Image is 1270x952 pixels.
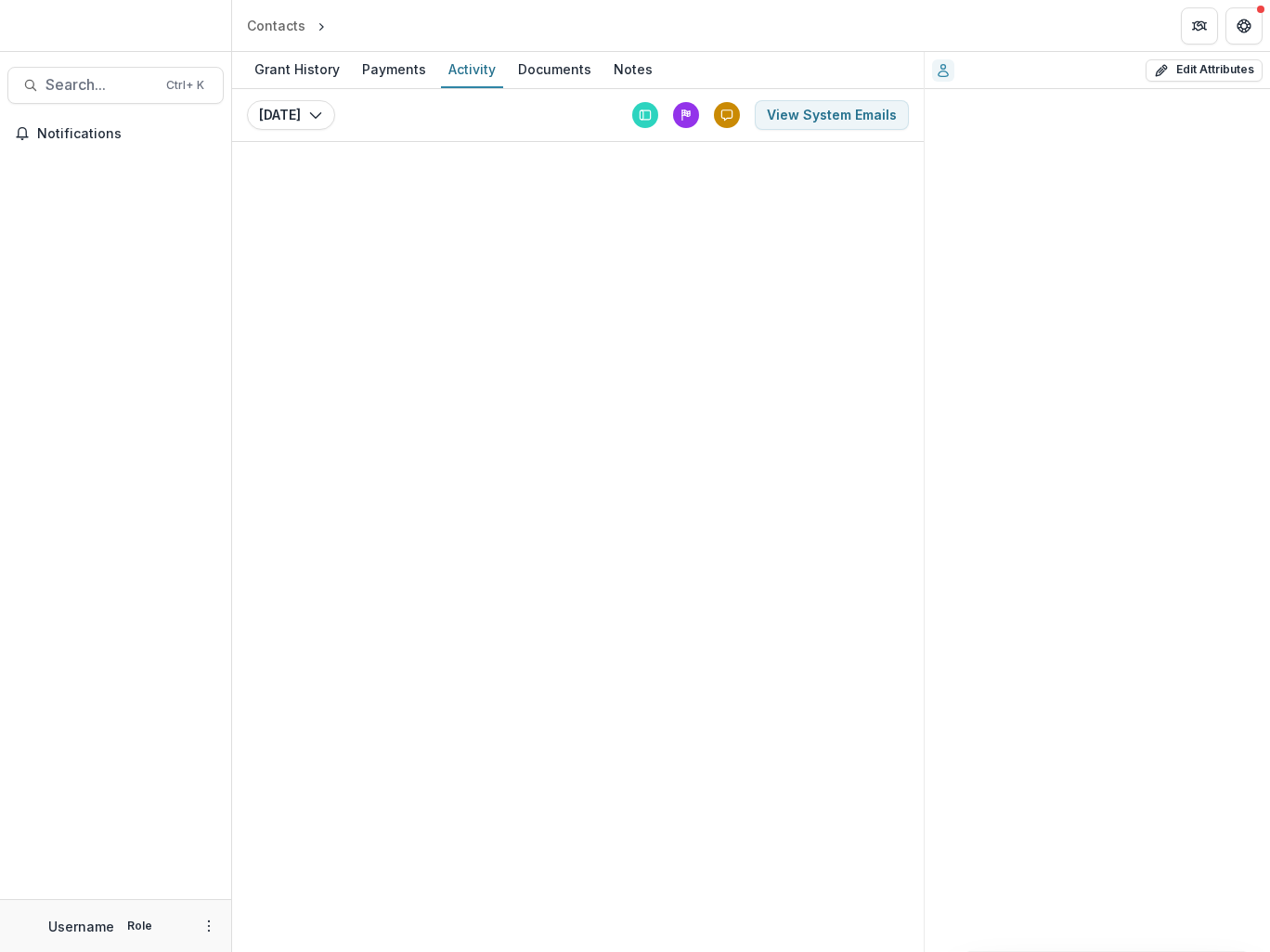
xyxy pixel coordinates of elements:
a: Documents [511,52,599,88]
button: Edit Attributes [1146,59,1263,82]
button: View System Emails [755,100,909,130]
span: Notifications [37,126,216,142]
button: Notifications [7,119,224,148]
div: Grant History [247,56,347,83]
a: Contacts [240,12,313,39]
p: Role [122,918,158,934]
button: Partners [1181,7,1218,45]
a: Payments [355,52,434,88]
button: [DATE] [247,100,335,130]
nav: breadcrumb [240,12,408,39]
div: Activity [441,56,503,83]
span: Search... [45,76,155,94]
div: Notes [606,56,660,83]
a: Activity [441,52,503,88]
div: Ctrl + K [162,75,208,96]
div: Documents [511,56,599,83]
a: Notes [606,52,660,88]
a: Grant History [247,52,347,88]
p: Username [48,917,114,936]
button: Get Help [1225,7,1263,45]
button: Search... [7,67,224,104]
button: More [198,915,220,937]
div: Payments [355,56,434,83]
div: Contacts [247,16,305,35]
